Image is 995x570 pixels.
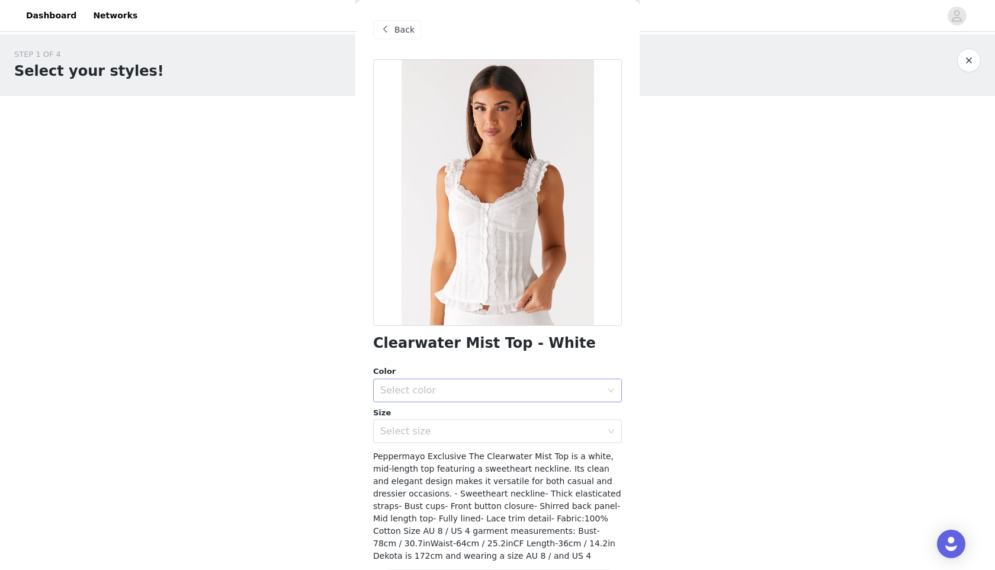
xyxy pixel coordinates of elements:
[373,451,621,561] span: Peppermayo Exclusive The Clearwater Mist Top is a white, mid-length top featuring a sweetheart ne...
[373,335,596,351] h1: Clearwater Mist Top - White
[14,60,164,82] h1: Select your styles!
[373,407,622,419] div: Size
[608,428,615,436] i: icon: down
[373,366,622,377] div: Color
[19,2,84,29] a: Dashboard
[14,49,164,60] div: STEP 1 OF 4
[608,387,615,395] i: icon: down
[937,530,965,558] div: Open Intercom Messenger
[86,2,145,29] a: Networks
[380,425,602,437] div: Select size
[380,385,602,396] div: Select color
[394,24,415,36] span: Back
[951,7,962,25] div: avatar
